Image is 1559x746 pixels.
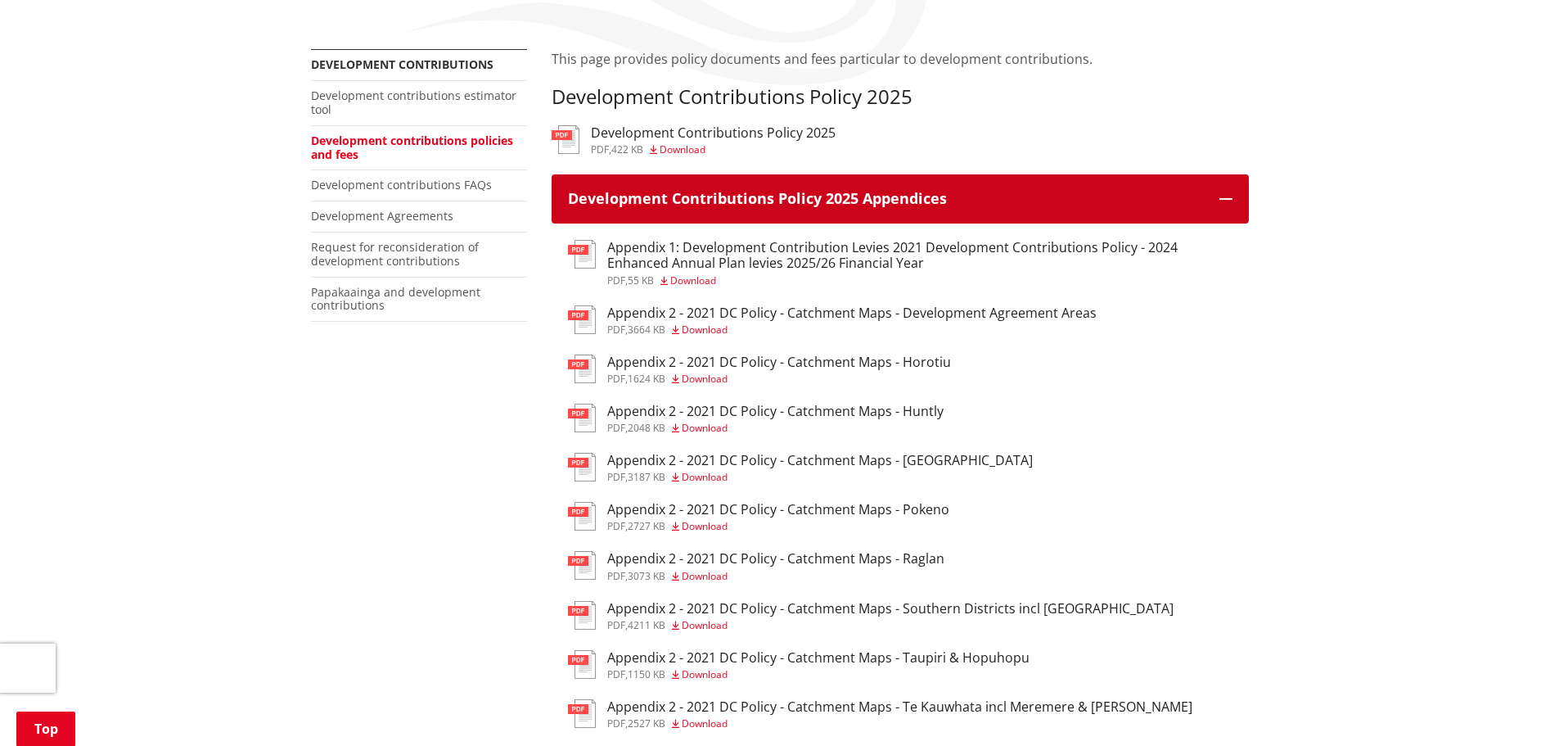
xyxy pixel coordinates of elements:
[607,719,1192,729] div: ,
[607,519,625,533] span: pdf
[607,421,625,435] span: pdf
[568,650,596,679] img: document-pdf.svg
[607,551,944,567] h3: Appendix 2 - 2021 DC Policy - Catchment Maps - Raglan
[607,323,625,337] span: pdf
[568,240,1232,285] a: Appendix 1: Development Contribution Levies 2021 Development Contributions Policy - 2024 Enhanced...
[628,618,665,632] span: 4211 KB
[660,142,705,156] span: Download
[568,699,596,728] img: document-pdf.svg
[552,125,836,155] a: Development Contributions Policy 2025 pdf,422 KB Download
[552,174,1249,224] button: Development Contributions Policy 2025 Appendices
[607,240,1232,271] h3: Appendix 1: Development Contribution Levies 2021 Development Contributions Policy - 2024 Enhanced...
[607,372,625,386] span: pdf
[568,601,1174,631] a: Appendix 2 - 2021 DC Policy - Catchment Maps - Southern Districts incl [GEOGRAPHIC_DATA] pdf,4211...
[552,125,579,154] img: document-pdf.svg
[552,85,1249,109] h3: Development Contributions Policy 2025
[628,274,654,287] span: 55 KB
[311,239,479,269] a: Request for reconsideration of development contributions
[552,49,1249,69] p: This page provides policy documents and fees particular to development contributions.
[682,618,728,632] span: Download
[607,650,1030,666] h3: Appendix 2 - 2021 DC Policy - Catchment Maps - Taupiri & Hopuhopu
[568,453,1033,482] a: Appendix 2 - 2021 DC Policy - Catchment Maps - [GEOGRAPHIC_DATA] pdf,3187 KB Download
[682,667,728,681] span: Download
[311,133,513,162] a: Development contributions policies and fees
[591,142,609,156] span: pdf
[568,551,944,581] a: Appendix 2 - 2021 DC Policy - Catchment Maps - Raglan pdf,3073 KB Download
[311,208,453,224] a: Development Agreements
[607,325,1097,335] div: ,
[568,240,596,269] img: document-pdf.svg
[568,355,951,384] a: Appendix 2 - 2021 DC Policy - Catchment Maps - Horotiu pdf,1624 KB Download
[568,404,944,433] a: Appendix 2 - 2021 DC Policy - Catchment Maps - Huntly pdf,2048 KB Download
[591,145,836,155] div: ,
[670,274,716,287] span: Download
[682,421,728,435] span: Download
[628,372,665,386] span: 1624 KB
[607,404,944,419] h3: Appendix 2 - 2021 DC Policy - Catchment Maps - Huntly
[607,274,625,287] span: pdf
[568,650,1030,680] a: Appendix 2 - 2021 DC Policy - Catchment Maps - Taupiri & Hopuhopu pdf,1150 KB Download
[628,667,665,681] span: 1150 KB
[682,519,728,533] span: Download
[682,569,728,583] span: Download
[568,404,596,432] img: document-pdf.svg
[607,453,1033,468] h3: Appendix 2 - 2021 DC Policy - Catchment Maps - [GEOGRAPHIC_DATA]
[682,717,728,730] span: Download
[311,88,516,117] a: Development contributions estimator tool
[607,572,944,581] div: ,
[607,717,625,730] span: pdf
[607,569,625,583] span: pdf
[1484,677,1543,736] iframe: Messenger Launcher
[607,699,1192,715] h3: Appendix 2 - 2021 DC Policy - Catchment Maps - Te Kauwhata incl Meremere & [PERSON_NAME]
[607,305,1097,321] h3: Appendix 2 - 2021 DC Policy - Catchment Maps - Development Agreement Areas
[607,472,1033,482] div: ,
[568,551,596,580] img: document-pdf.svg
[628,519,665,533] span: 2727 KB
[611,142,643,156] span: 422 KB
[568,355,596,383] img: document-pdf.svg
[607,470,625,484] span: pdf
[568,502,949,531] a: Appendix 2 - 2021 DC Policy - Catchment Maps - Pokeno pdf,2727 KB Download
[607,423,944,433] div: ,
[607,621,1174,631] div: ,
[682,372,728,386] span: Download
[568,453,596,482] img: document-pdf.svg
[607,601,1174,617] h3: Appendix 2 - 2021 DC Policy - Catchment Maps - Southern Districts incl [GEOGRAPHIC_DATA]
[628,717,665,730] span: 2527 KB
[311,284,480,314] a: Papakaainga and development contributions
[682,323,728,337] span: Download
[311,177,492,192] a: Development contributions FAQs
[568,191,1203,207] h3: Development Contributions Policy 2025 Appendices
[628,421,665,435] span: 2048 KB
[16,712,75,746] a: Top
[682,470,728,484] span: Download
[607,618,625,632] span: pdf
[607,502,949,518] h3: Appendix 2 - 2021 DC Policy - Catchment Maps - Pokeno
[607,355,951,370] h3: Appendix 2 - 2021 DC Policy - Catchment Maps - Horotiu
[568,601,596,630] img: document-pdf.svg
[607,276,1232,286] div: ,
[591,125,836,141] h3: Development Contributions Policy 2025
[568,305,1097,335] a: Appendix 2 - 2021 DC Policy - Catchment Maps - Development Agreement Areas pdf,3664 KB Download
[628,569,665,583] span: 3073 KB
[568,699,1192,729] a: Appendix 2 - 2021 DC Policy - Catchment Maps - Te Kauwhata incl Meremere & [PERSON_NAME] pdf,2527...
[628,470,665,484] span: 3187 KB
[607,522,949,531] div: ,
[628,323,665,337] span: 3664 KB
[607,667,625,681] span: pdf
[607,670,1030,680] div: ,
[311,57,493,72] a: Development contributions
[568,305,596,334] img: document-pdf.svg
[607,374,951,384] div: ,
[568,502,596,531] img: document-pdf.svg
